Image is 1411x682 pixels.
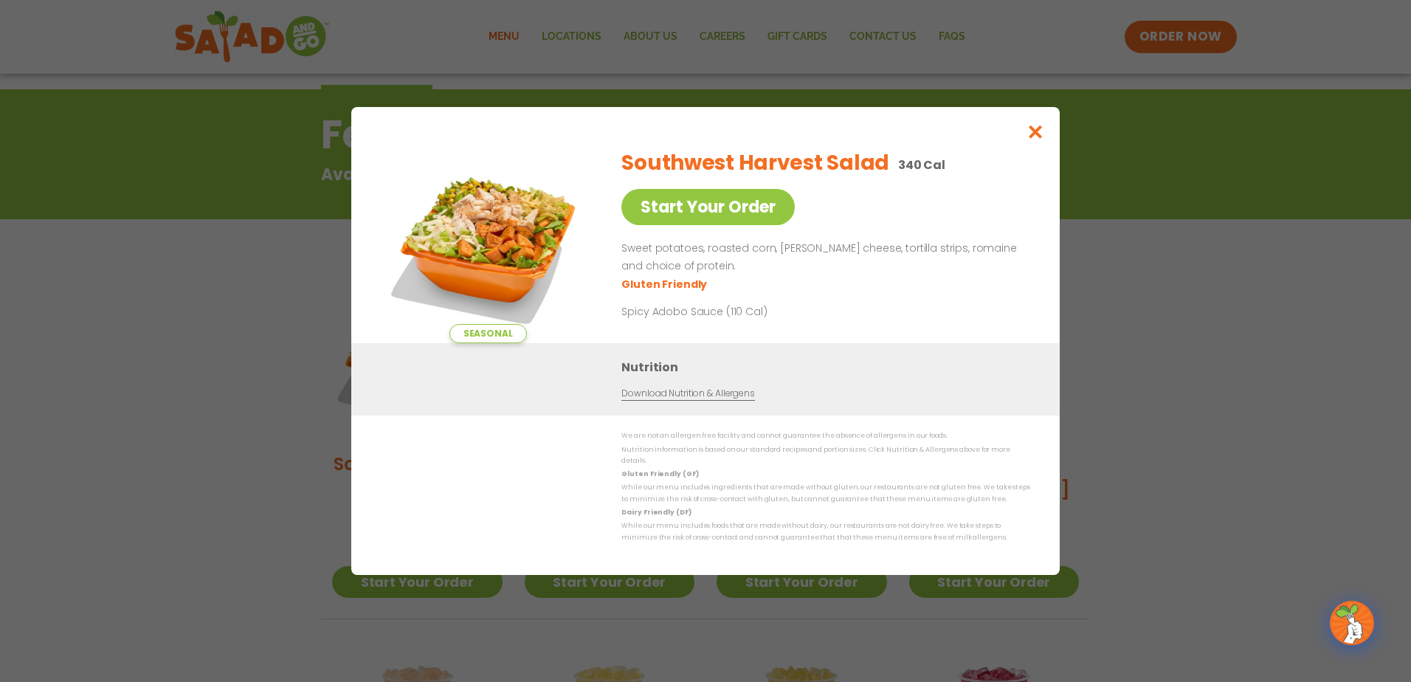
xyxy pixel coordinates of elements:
strong: Dairy Friendly (DF) [621,508,691,517]
p: Spicy Adobo Sauce (110 Cal) [621,304,894,320]
h3: Nutrition [621,358,1038,376]
a: Start Your Order [621,189,795,225]
p: Nutrition information is based on our standard recipes and portion sizes. Click Nutrition & Aller... [621,444,1030,467]
p: While our menu includes foods that are made without dairy, our restaurants are not dairy free. We... [621,520,1030,543]
p: Sweet potatoes, roasted corn, [PERSON_NAME] cheese, tortilla strips, romaine and choice of protein. [621,240,1024,275]
strong: Gluten Friendly (GF) [621,469,698,478]
p: 340 Cal [898,156,945,174]
img: wpChatIcon [1331,602,1373,644]
button: Close modal [1012,107,1060,156]
span: Seasonal [449,324,527,343]
a: Download Nutrition & Allergens [621,387,754,401]
h2: Southwest Harvest Salad [621,148,889,179]
img: Featured product photo for Southwest Harvest Salad [384,137,591,343]
p: While our menu includes ingredients that are made without gluten, our restaurants are not gluten ... [621,482,1030,505]
li: Gluten Friendly [621,277,709,292]
p: We are not an allergen free facility and cannot guarantee the absence of allergens in our foods. [621,430,1030,441]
